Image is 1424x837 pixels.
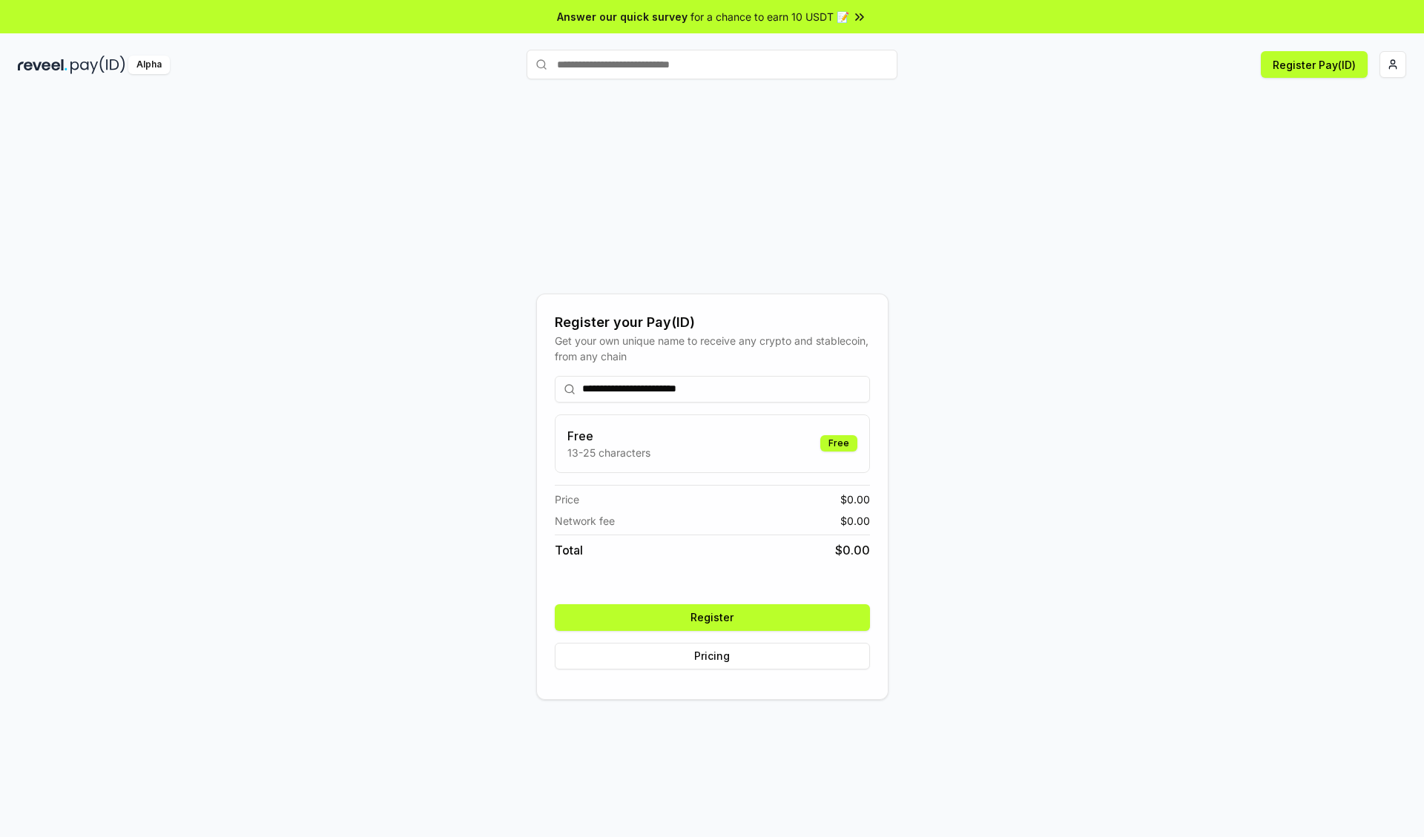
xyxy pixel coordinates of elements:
[555,643,870,669] button: Pricing
[70,56,125,74] img: pay_id
[567,427,650,445] h3: Free
[555,333,870,364] div: Get your own unique name to receive any crypto and stablecoin, from any chain
[820,435,857,451] div: Free
[555,312,870,333] div: Register your Pay(ID)
[555,513,615,529] span: Network fee
[18,56,67,74] img: reveel_dark
[567,445,650,460] p: 13-25 characters
[1261,51,1368,78] button: Register Pay(ID)
[835,541,870,559] span: $ 0.00
[840,492,870,507] span: $ 0.00
[840,513,870,529] span: $ 0.00
[555,604,870,631] button: Register
[555,541,583,559] span: Total
[557,9,688,24] span: Answer our quick survey
[690,9,849,24] span: for a chance to earn 10 USDT 📝
[128,56,170,74] div: Alpha
[555,492,579,507] span: Price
